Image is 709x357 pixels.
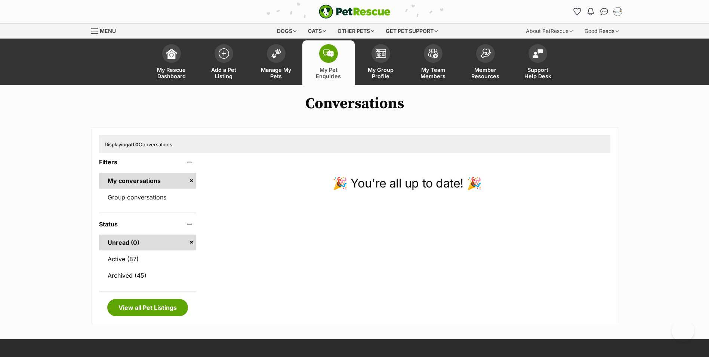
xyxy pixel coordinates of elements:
a: Group conversations [99,189,197,205]
a: My Rescue Dashboard [145,40,198,85]
span: Manage My Pets [259,67,293,79]
img: pet-enquiries-icon-7e3ad2cf08bfb03b45e93fb7055b45f3efa6380592205ae92323e6603595dc1f.svg [323,49,334,58]
div: About PetRescue [521,24,578,39]
a: PetRescue [319,4,391,19]
a: Active (87) [99,251,197,267]
p: 🎉 You're all up to date! 🎉 [204,174,610,192]
span: My Pet Enquiries [312,67,345,79]
a: Unread (0) [99,235,197,250]
span: My Team Members [416,67,450,79]
div: Dogs [272,24,302,39]
div: Other pets [332,24,379,39]
a: Menu [91,24,121,37]
img: team-members-icon-5396bd8760b3fe7c0b43da4ab00e1e3bb1a5d9ba89233759b79545d2d3fc5d0d.svg [428,49,438,58]
a: My Group Profile [355,40,407,85]
a: Archived (45) [99,268,197,283]
span: My Group Profile [364,67,398,79]
span: Add a Pet Listing [207,67,241,79]
span: Displaying Conversations [105,141,172,147]
img: notifications-46538b983faf8c2785f20acdc204bb7945ddae34d4c08c2a6579f10ce5e182be.svg [588,8,594,15]
span: Support Help Desk [521,67,555,79]
header: Filters [99,159,197,165]
button: Notifications [585,6,597,18]
img: add-pet-listing-icon-0afa8454b4691262ce3f59096e99ab1cd57d4a30225e0717b998d2c9b9846f56.svg [219,48,229,59]
div: Good Reads [579,24,624,39]
span: My Rescue Dashboard [155,67,188,79]
img: help-desk-icon-fdf02630f3aa405de69fd3d07c3f3aa587a6932b1a1747fa1d2bba05be0121f9.svg [533,49,543,58]
a: My Pet Enquiries [302,40,355,85]
iframe: Help Scout Beacon - Open [672,320,694,342]
header: Status [99,221,197,228]
a: Support Help Desk [512,40,564,85]
img: group-profile-icon-3fa3cf56718a62981997c0bc7e787c4b2cf8bcc04b72c1350f741eb67cf2f40e.svg [376,49,386,58]
button: My account [612,6,624,18]
a: My conversations [99,173,197,189]
div: Get pet support [380,24,443,39]
strong: all 0 [128,141,139,147]
img: dashboard-icon-eb2f2d2d3e046f16d808141f083e7271f6b2e854fb5c12c21221c1fb7104beca.svg [166,48,177,59]
div: Cats [303,24,331,39]
a: Member Resources [459,40,512,85]
a: Conversations [598,6,610,18]
ul: Account quick links [571,6,624,18]
a: Add a Pet Listing [198,40,250,85]
a: View all Pet Listings [107,299,188,316]
img: member-resources-icon-8e73f808a243e03378d46382f2149f9095a855e16c252ad45f914b54edf8863c.svg [480,48,491,58]
img: logo-e224e6f780fb5917bec1dbf3a21bbac754714ae5b6737aabdf751b685950b380.svg [319,4,391,19]
a: My Team Members [407,40,459,85]
span: Member Resources [469,67,502,79]
a: Favourites [571,6,583,18]
img: manage-my-pets-icon-02211641906a0b7f246fdf0571729dbe1e7629f14944591b6c1af311fb30b64b.svg [271,49,281,58]
img: Taylor Lalchere profile pic [614,8,622,15]
img: chat-41dd97257d64d25036548639549fe6c8038ab92f7586957e7f3b1b290dea8141.svg [600,8,608,15]
a: Manage My Pets [250,40,302,85]
span: Menu [100,28,116,34]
